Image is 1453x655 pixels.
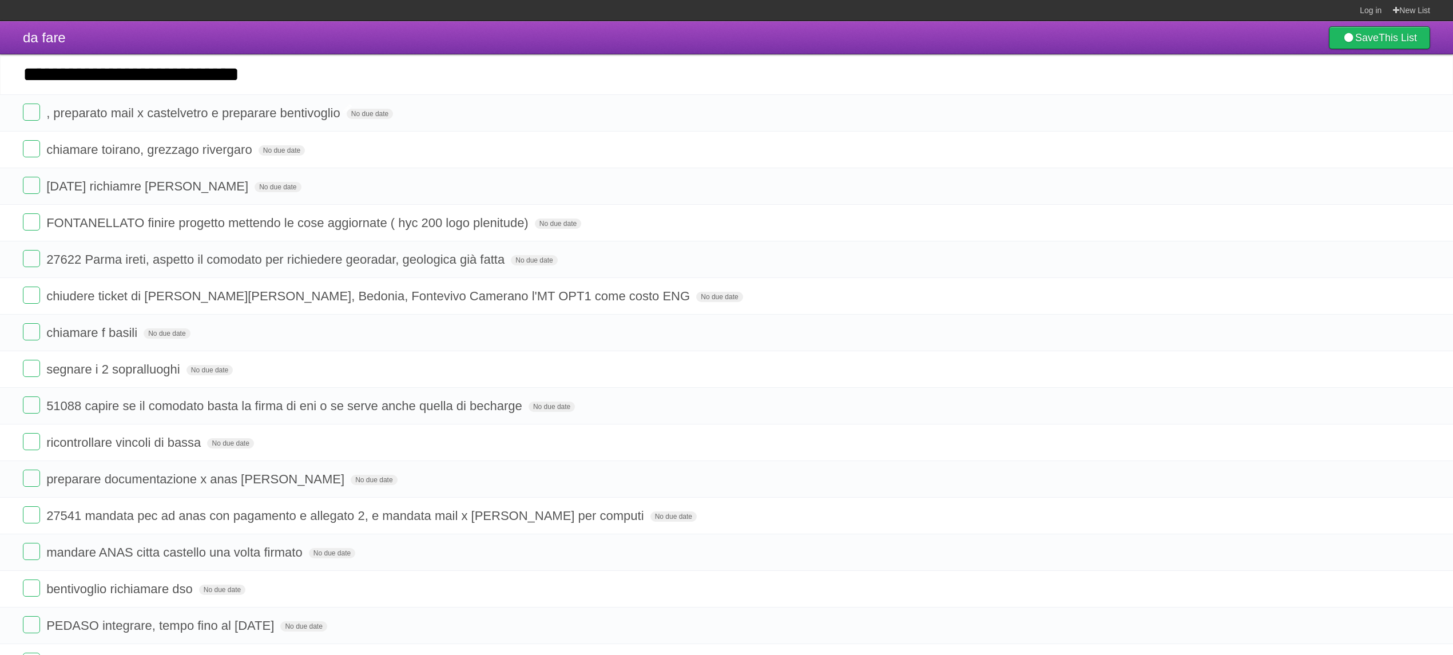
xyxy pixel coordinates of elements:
[46,289,693,303] span: chiudere ticket di [PERSON_NAME][PERSON_NAME], Bedonia, Fontevivo Camerano l'MT OPT1 come costo ENG
[23,323,40,340] label: Done
[46,216,531,230] span: FONTANELLATO finire progetto mettendo le cose aggiornate ( hyc 200 logo plenitude)
[144,328,190,339] span: No due date
[46,545,305,559] span: mandare ANAS citta castello una volta firmato
[46,142,255,157] span: chiamare toirano, grezzago rivergaro
[1379,32,1417,43] b: This List
[259,145,305,156] span: No due date
[23,396,40,414] label: Done
[46,509,646,523] span: 27541 mandata pec ad anas con pagamento e allegato 2, e mandata mail x [PERSON_NAME] per computi
[255,182,301,192] span: No due date
[23,287,40,304] label: Done
[207,438,253,448] span: No due date
[23,433,40,450] label: Done
[46,252,507,267] span: 27622 Parma ireti, aspetto il comodato per richiedere georadar, geologica già fatta
[46,618,277,633] span: PEDASO integrare, tempo fino al [DATE]
[23,616,40,633] label: Done
[1329,26,1430,49] a: SaveThis List
[46,472,347,486] span: preparare documentazione x anas [PERSON_NAME]
[46,362,183,376] span: segnare i 2 sopralluoghi
[309,548,355,558] span: No due date
[23,506,40,523] label: Done
[347,109,393,119] span: No due date
[351,475,397,485] span: No due date
[46,325,140,340] span: chiamare f basili
[46,179,251,193] span: [DATE] richiamre [PERSON_NAME]
[199,585,245,595] span: No due date
[23,177,40,194] label: Done
[23,360,40,377] label: Done
[46,106,343,120] span: , preparato mail x castelvetro e preparare bentivoglio
[696,292,743,302] span: No due date
[511,255,557,265] span: No due date
[186,365,233,375] span: No due date
[23,213,40,231] label: Done
[280,621,327,632] span: No due date
[23,579,40,597] label: Done
[46,399,525,413] span: 51088 capire se il comodato basta la firma di eni o se serve anche quella di becharge
[46,435,204,450] span: ricontrollare vincoli di bassa
[23,30,66,45] span: da fare
[23,104,40,121] label: Done
[23,250,40,267] label: Done
[23,543,40,560] label: Done
[46,582,196,596] span: bentivoglio richiamare dso
[23,470,40,487] label: Done
[535,219,581,229] span: No due date
[650,511,697,522] span: No due date
[529,402,575,412] span: No due date
[23,140,40,157] label: Done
